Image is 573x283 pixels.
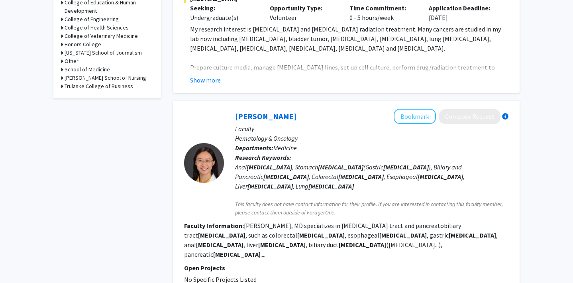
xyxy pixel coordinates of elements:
span: This faculty does not have contact information for their profile. If you are interested in contac... [235,200,508,217]
p: Hematology & Oncology [235,134,508,143]
b: [MEDICAL_DATA] [247,182,293,190]
p: Opportunity Type: [270,3,338,13]
b: [MEDICAL_DATA] [297,231,345,239]
b: [MEDICAL_DATA] [339,241,386,249]
span: Prepare culture media, manage [MEDICAL_DATA] lines, set up cell culture, perform drug/radiation t... [190,63,499,90]
b: [MEDICAL_DATA] [263,173,309,181]
b: Departments: [235,144,273,152]
iframe: Chat [6,247,34,277]
h3: [PERSON_NAME] School of Nursing [65,74,146,82]
button: Add Ruobing Xue to Bookmarks [394,109,436,124]
span: Medicine [273,144,297,152]
b: [MEDICAL_DATA] [213,250,261,258]
button: Compose Request to Ruobing Xue [439,109,500,124]
h3: Other [65,57,78,65]
p: Open Projects [184,263,508,273]
div: More information [502,113,508,120]
p: Faculty [235,124,508,134]
b: [MEDICAL_DATA] [198,231,245,239]
h3: Trulaske College of Business [65,82,133,90]
b: [MEDICAL_DATA] [449,231,496,239]
b: [MEDICAL_DATA] [308,182,354,190]
h3: [US_STATE] School of Journalism [65,49,142,57]
h3: Honors College [65,40,101,49]
p: Seeking: [190,3,258,13]
h3: School of Medicine [65,65,110,74]
div: 0 - 5 hours/week [343,3,423,22]
div: Volunteer [264,3,343,22]
b: [MEDICAL_DATA] [247,163,292,171]
b: [MEDICAL_DATA] [318,163,363,171]
b: [MEDICAL_DATA] [338,173,384,181]
b: [MEDICAL_DATA] [258,241,306,249]
b: [MEDICAL_DATA] [418,173,463,181]
span: My research interest is [MEDICAL_DATA] and [MEDICAL_DATA] radiation treatment. Many cancers are s... [190,25,501,52]
a: [PERSON_NAME] [235,111,296,121]
h3: College of Engineering [65,15,119,24]
h3: College of Veterinary Medicine [65,32,138,40]
div: [DATE] [423,3,502,22]
p: Application Deadline: [429,3,496,13]
h3: College of Health Sciences [65,24,129,32]
fg-read-more: [PERSON_NAME], MD specializes in [MEDICAL_DATA] tract and pancreatobiliary tract , such as colore... [184,222,498,258]
b: [MEDICAL_DATA] [383,163,429,171]
button: Show more [190,75,221,85]
p: Time Commitment: [349,3,417,13]
b: [MEDICAL_DATA] [196,241,243,249]
div: Anal , Stomach (Gastric ), Biliary and Pancreatic , Colorectal , Esophageal , Liver , Lung [235,162,508,191]
div: Undergraduate(s) [190,13,258,22]
b: Research Keywords: [235,153,291,161]
b: [MEDICAL_DATA] [379,231,427,239]
b: Faculty Information: [184,222,244,230]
